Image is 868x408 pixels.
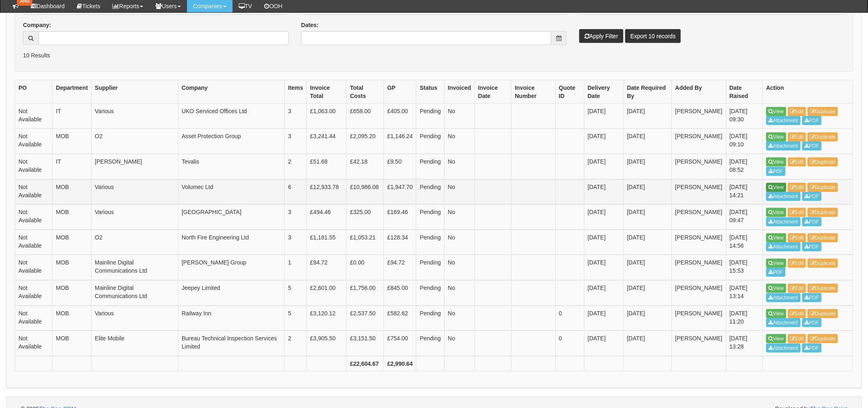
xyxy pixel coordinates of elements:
[23,51,845,59] p: 10 Results
[672,179,726,205] td: [PERSON_NAME]
[384,331,416,356] td: £754.00
[384,103,416,129] td: £405.00
[91,154,178,179] td: [PERSON_NAME]
[672,154,726,179] td: [PERSON_NAME]
[178,179,285,205] td: Volumec Ltd
[15,179,53,205] td: Not Available
[347,305,384,331] td: £2,537.50
[726,154,763,179] td: [DATE] 08:52
[624,80,672,103] th: Date Required By
[416,230,444,255] td: Pending
[584,80,624,103] th: Delivery Date
[91,80,178,103] th: Supplier
[91,305,178,331] td: Various
[624,255,672,280] td: [DATE]
[584,154,624,179] td: [DATE]
[808,233,838,242] a: Duplicate
[15,331,53,356] td: Not Available
[91,179,178,205] td: Various
[766,167,786,176] a: PDF
[766,318,801,327] a: Attachment
[178,205,285,230] td: [GEOGRAPHIC_DATA]
[444,255,475,280] td: No
[766,334,786,343] a: View
[555,331,584,356] td: 0
[788,208,806,217] a: Edit
[766,107,786,116] a: View
[444,305,475,331] td: No
[766,242,801,251] a: Attachment
[788,259,806,268] a: Edit
[808,132,838,141] a: Duplicate
[624,205,672,230] td: [DATE]
[178,230,285,255] td: North Fire Engineering Ltd
[808,309,838,318] a: Duplicate
[766,132,786,141] a: View
[624,280,672,305] td: [DATE]
[178,331,285,356] td: Bureau Technical Inspection Services Limited
[416,80,444,103] th: Status
[384,356,416,371] th: £2,990.64
[672,305,726,331] td: [PERSON_NAME]
[808,284,838,293] a: Duplicate
[15,80,53,103] th: PO
[475,80,512,103] th: Invoice Date
[384,205,416,230] td: £169.46
[625,29,681,43] a: Export 10 records
[444,179,475,205] td: No
[672,129,726,154] td: [PERSON_NAME]
[416,154,444,179] td: Pending
[285,255,307,280] td: 1
[178,305,285,331] td: Railway Inn
[347,179,384,205] td: £10,986.08
[444,80,475,103] th: Invoiced
[384,230,416,255] td: £128.34
[766,233,786,242] a: View
[808,183,838,192] a: Duplicate
[584,280,624,305] td: [DATE]
[808,208,838,217] a: Duplicate
[444,129,475,154] td: No
[579,29,624,43] button: Apply Filter
[285,179,307,205] td: 6
[766,309,786,318] a: View
[178,80,285,103] th: Company
[53,331,91,356] td: MOB
[726,205,763,230] td: [DATE] 09:47
[347,103,384,129] td: £658.00
[178,280,285,305] td: Jeepey Limited
[584,179,624,205] td: [DATE]
[788,233,806,242] a: Edit
[91,255,178,280] td: Mainline Digital Communications Ltd
[307,205,347,230] td: £494.46
[726,331,763,356] td: [DATE] 13:28
[285,305,307,331] td: 5
[91,129,178,154] td: O2
[788,309,806,318] a: Edit
[624,154,672,179] td: [DATE]
[802,344,822,353] a: PDF
[384,280,416,305] td: £845.00
[307,80,347,103] th: Invoice Total
[584,305,624,331] td: [DATE]
[307,305,347,331] td: £3,120.12
[347,331,384,356] td: £3,151.50
[307,154,347,179] td: £51.68
[53,305,91,331] td: MOB
[802,293,822,302] a: PDF
[384,305,416,331] td: £582.62
[802,192,822,201] a: PDF
[555,80,584,103] th: Quote ID
[444,230,475,255] td: No
[808,334,838,343] a: Duplicate
[726,255,763,280] td: [DATE] 15:53
[766,259,786,268] a: View
[788,334,806,343] a: Edit
[788,183,806,192] a: Edit
[624,129,672,154] td: [DATE]
[802,242,822,251] a: PDF
[15,230,53,255] td: Not Available
[624,331,672,356] td: [DATE]
[91,230,178,255] td: O2
[384,80,416,103] th: GP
